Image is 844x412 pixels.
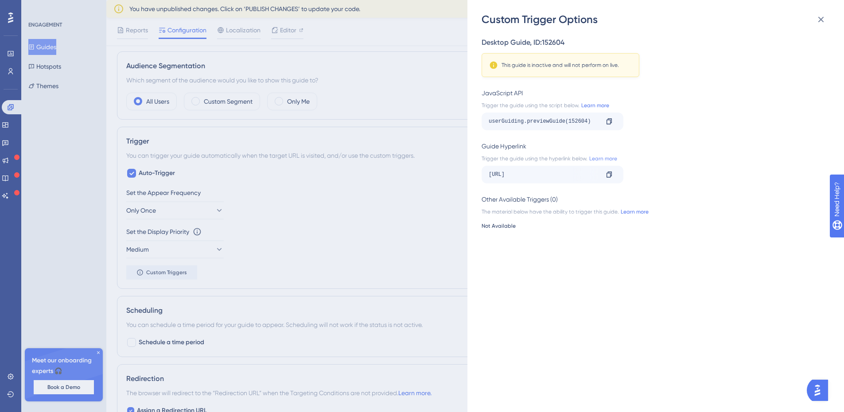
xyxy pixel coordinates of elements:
[482,222,825,229] div: Not Available
[580,102,609,109] a: Learn more
[482,12,832,27] div: Custom Trigger Options
[502,62,619,69] div: This guide is inactive and will not perform on live.
[489,167,599,182] div: [URL]
[489,114,599,128] div: userGuiding.previewGuide(152604)
[482,88,825,98] div: JavaScript API
[482,37,825,48] div: Desktop Guide , ID: 152604
[21,2,55,13] span: Need Help?
[619,208,649,215] a: Learn more
[482,102,825,109] div: Trigger the guide using the script below.
[587,155,617,162] a: Learn more
[482,141,825,152] div: Guide Hyperlink
[482,194,825,205] div: Other Available Triggers (0)
[482,155,825,162] div: Trigger the guide using the hyperlink below.
[482,208,825,215] div: The material below have the ability to trigger this guide.
[807,377,833,404] iframe: UserGuiding AI Assistant Launcher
